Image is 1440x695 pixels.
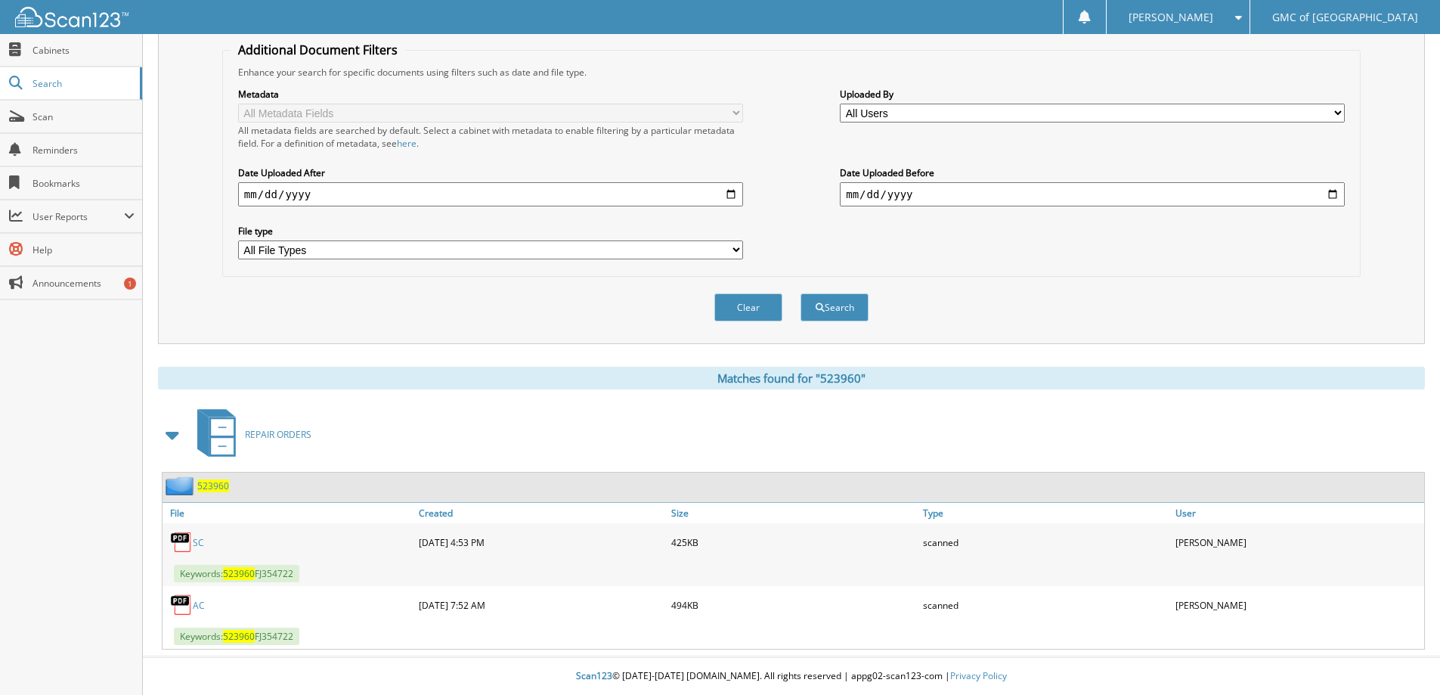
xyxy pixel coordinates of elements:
span: Bookmarks [33,177,135,190]
span: User Reports [33,210,124,223]
label: Uploaded By [840,88,1345,101]
img: PDF.png [170,594,193,616]
span: Announcements [33,277,135,290]
legend: Additional Document Filters [231,42,405,58]
button: Search [801,293,869,321]
a: User [1172,503,1424,523]
a: AC [193,599,205,612]
span: [PERSON_NAME] [1129,13,1213,22]
span: 523960 [223,630,255,643]
a: File [163,503,415,523]
span: REPAIR ORDERS [245,428,311,441]
a: 523960 [197,479,229,492]
div: © [DATE]-[DATE] [DOMAIN_NAME]. All rights reserved | appg02-scan123-com | [143,658,1440,695]
span: Help [33,244,135,256]
img: PDF.png [170,531,193,554]
span: Search [33,77,132,90]
a: here [397,137,417,150]
a: SC [193,536,204,549]
span: Reminders [33,144,135,157]
a: Type [919,503,1172,523]
div: 1 [124,278,136,290]
span: Keywords: FJ354722 [174,628,299,645]
div: Matches found for "523960" [158,367,1425,389]
div: scanned [919,527,1172,557]
div: Enhance your search for specific documents using filters such as date and file type. [231,66,1352,79]
span: Scan [33,110,135,123]
img: scan123-logo-white.svg [15,7,129,27]
div: 425KB [667,527,920,557]
div: [DATE] 7:52 AM [415,590,667,620]
iframe: Chat Widget [1364,622,1440,695]
a: Created [415,503,667,523]
a: REPAIR ORDERS [188,405,311,464]
a: Privacy Policy [950,669,1007,682]
input: end [840,182,1345,206]
span: 523960 [223,567,255,580]
a: Size [667,503,920,523]
label: Date Uploaded After [238,166,743,179]
img: folder2.png [166,476,197,495]
label: Date Uploaded Before [840,166,1345,179]
label: File type [238,225,743,237]
span: Scan123 [576,669,612,682]
span: GMC of [GEOGRAPHIC_DATA] [1272,13,1418,22]
div: All metadata fields are searched by default. Select a cabinet with metadata to enable filtering b... [238,124,743,150]
span: Keywords: FJ354722 [174,565,299,582]
div: [PERSON_NAME] [1172,590,1424,620]
div: scanned [919,590,1172,620]
input: start [238,182,743,206]
button: Clear [714,293,782,321]
div: [DATE] 4:53 PM [415,527,667,557]
span: Cabinets [33,44,135,57]
label: Metadata [238,88,743,101]
div: 494KB [667,590,920,620]
div: [PERSON_NAME] [1172,527,1424,557]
